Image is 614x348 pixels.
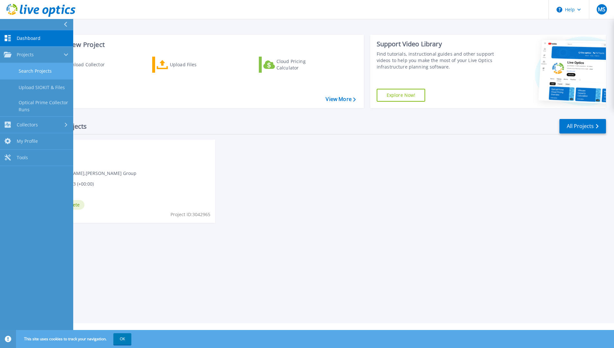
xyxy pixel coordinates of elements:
div: Download Collector [62,58,113,71]
span: This site uses cookies to track your navigation. [18,333,131,345]
button: OK [113,333,131,345]
div: Upload Files [170,58,221,71]
div: Find tutorials, instructional guides and other support videos to help you make the most of your L... [377,51,497,70]
div: Support Video Library [377,40,497,48]
a: Upload Files [152,57,224,73]
span: [PERSON_NAME] , [PERSON_NAME] Group [48,170,136,177]
span: Tools [17,155,28,160]
h3: Start a New Project [46,41,355,48]
span: My Profile [17,138,38,144]
span: Collectors [17,122,38,128]
a: All Projects [559,119,606,133]
span: MS [598,7,605,12]
span: Project ID: 3042965 [171,211,210,218]
a: Explore Now! [377,89,425,102]
a: Cloud Pricing Calculator [259,57,330,73]
span: Projects [17,52,34,58]
a: View More [326,96,355,102]
span: Azure [48,143,211,151]
span: Dashboard [17,35,40,41]
div: Cloud Pricing Calculator [276,58,328,71]
a: Download Collector [46,57,117,73]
